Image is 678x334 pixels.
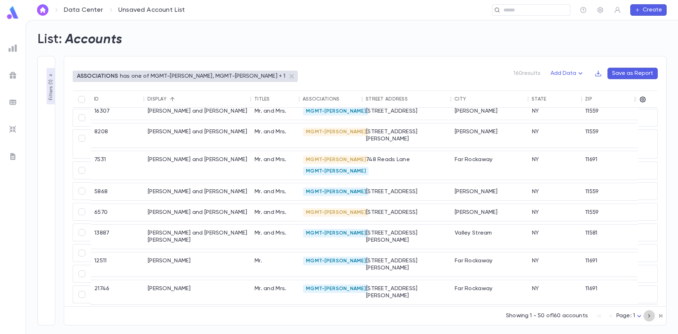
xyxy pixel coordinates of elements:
div: NY [528,204,582,221]
span: MGMT-[PERSON_NAME] [303,157,369,163]
div: [STREET_ADDRESS] [363,103,451,120]
span: MGMT-[PERSON_NAME] [303,286,369,292]
div: 748 Reads Lane [363,151,451,180]
div: Zip [585,96,592,102]
div: [STREET_ADDRESS][PERSON_NAME] [363,123,451,148]
p: Showing 1 - 50 of 160 accounts [506,312,588,319]
div: 7531 [91,151,144,180]
div: 13887 [91,225,144,249]
div: 11559 [582,103,635,120]
div: Far Rockaway [451,252,528,277]
div: [STREET_ADDRESS] [363,183,451,200]
div: Mr. and Mrs. [251,123,299,148]
div: Mr. [251,252,299,277]
img: imports_grey.530a8a0e642e233f2baf0ef88e8c9fcb.svg [9,125,17,134]
button: Sort [546,93,558,105]
div: Mr. and Mrs. [251,204,299,221]
div: 11691 [582,280,635,304]
div: [PERSON_NAME] and [PERSON_NAME] [PERSON_NAME] [144,225,251,249]
div: Valley Stream [451,225,528,249]
div: [PERSON_NAME] and [PERSON_NAME] [144,183,251,200]
div: NY [528,123,582,148]
div: Mr. and Mrs. [251,280,299,304]
div: [PERSON_NAME] and [PERSON_NAME] [144,123,251,148]
span: MGMT-[PERSON_NAME] [303,168,369,174]
div: Far Rockaway [451,151,528,180]
div: [PERSON_NAME] [144,252,251,277]
div: [PERSON_NAME] [451,204,528,221]
div: City [454,96,466,102]
div: NY [528,280,582,304]
div: ASSOCIATIONShas one of MGMT-[PERSON_NAME], MGMT-[PERSON_NAME] + 1 [73,71,298,82]
div: 12511 [91,252,144,277]
div: Mr. and Mrs. [251,183,299,200]
div: [STREET_ADDRESS][PERSON_NAME] [363,225,451,249]
div: [PERSON_NAME] [451,123,528,148]
div: [STREET_ADDRESS][PERSON_NAME] [363,252,451,277]
img: home_white.a664292cf8c1dea59945f0da9f25487c.svg [38,7,47,13]
div: NY [528,151,582,180]
p: has one of MGMT-[PERSON_NAME], MGMT-[PERSON_NAME] + 1 [120,73,285,80]
img: batches_grey.339ca447c9d9533ef1741baa751efc33.svg [9,98,17,107]
a: Data Center [64,6,103,14]
div: 11559 [582,183,635,200]
button: Add Data [546,68,589,79]
p: 160 results [513,70,541,77]
div: [PERSON_NAME] [451,103,528,120]
img: letters_grey.7941b92b52307dd3b8a917253454ce1c.svg [9,152,17,161]
h2: Accounts [65,32,122,47]
div: 21746 [91,280,144,304]
div: 11691 [582,151,635,180]
span: MGMT-[PERSON_NAME] [303,129,369,135]
div: State [532,96,546,102]
div: NY [528,252,582,277]
div: Mr. and Mrs. [251,103,299,120]
div: 11691 [582,252,635,277]
button: Create [630,4,667,16]
div: [PERSON_NAME] and [PERSON_NAME] [144,151,251,180]
p: ASSOCIATIONS [77,73,118,80]
div: Page: 1 [616,310,643,322]
div: Display [147,96,167,102]
div: [STREET_ADDRESS][PERSON_NAME] [363,280,451,304]
div: 11581 [582,225,635,249]
button: Sort [167,93,178,105]
span: MGMT-[PERSON_NAME] [303,258,369,264]
div: 8208 [91,123,144,148]
div: [PERSON_NAME] and [PERSON_NAME] [144,204,251,221]
div: 6570 [91,204,144,221]
button: Save as Report [607,68,658,79]
p: Unsaved Account List [118,6,185,14]
div: 11559 [582,204,635,221]
span: MGMT-[PERSON_NAME] [303,189,369,195]
span: MGMT-[PERSON_NAME] [303,210,369,215]
img: reports_grey.c525e4749d1bce6a11f5fe2a8de1b229.svg [9,44,17,52]
button: Sort [408,93,419,105]
div: NY [528,183,582,200]
div: [PERSON_NAME] and [PERSON_NAME] [144,103,251,120]
div: [STREET_ADDRESS] [363,204,451,221]
span: MGMT-[PERSON_NAME] [303,230,369,236]
button: Filters (1) [47,68,55,104]
button: Sort [270,93,281,105]
div: Titles [254,96,270,102]
div: 16307 [91,103,144,120]
img: campaigns_grey.99e729a5f7ee94e3726e6486bddda8f1.svg [9,71,17,79]
button: Sort [99,93,110,105]
button: Sort [592,93,604,105]
div: Far Rockaway [451,280,528,304]
span: Page: 1 [616,313,635,319]
div: 5868 [91,183,144,200]
div: Associations [303,96,339,102]
button: Sort [466,93,478,105]
h2: List: [37,32,62,47]
div: NY [528,103,582,120]
p: Filters ( 1 ) [47,78,54,100]
div: 11559 [582,123,635,148]
img: logo [6,6,20,20]
span: MGMT-[PERSON_NAME] [303,108,369,114]
div: [PERSON_NAME] [144,280,251,304]
div: Mr. and Mrs. [251,151,299,180]
div: NY [528,225,582,249]
div: Mr. and Mrs. [251,225,299,249]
